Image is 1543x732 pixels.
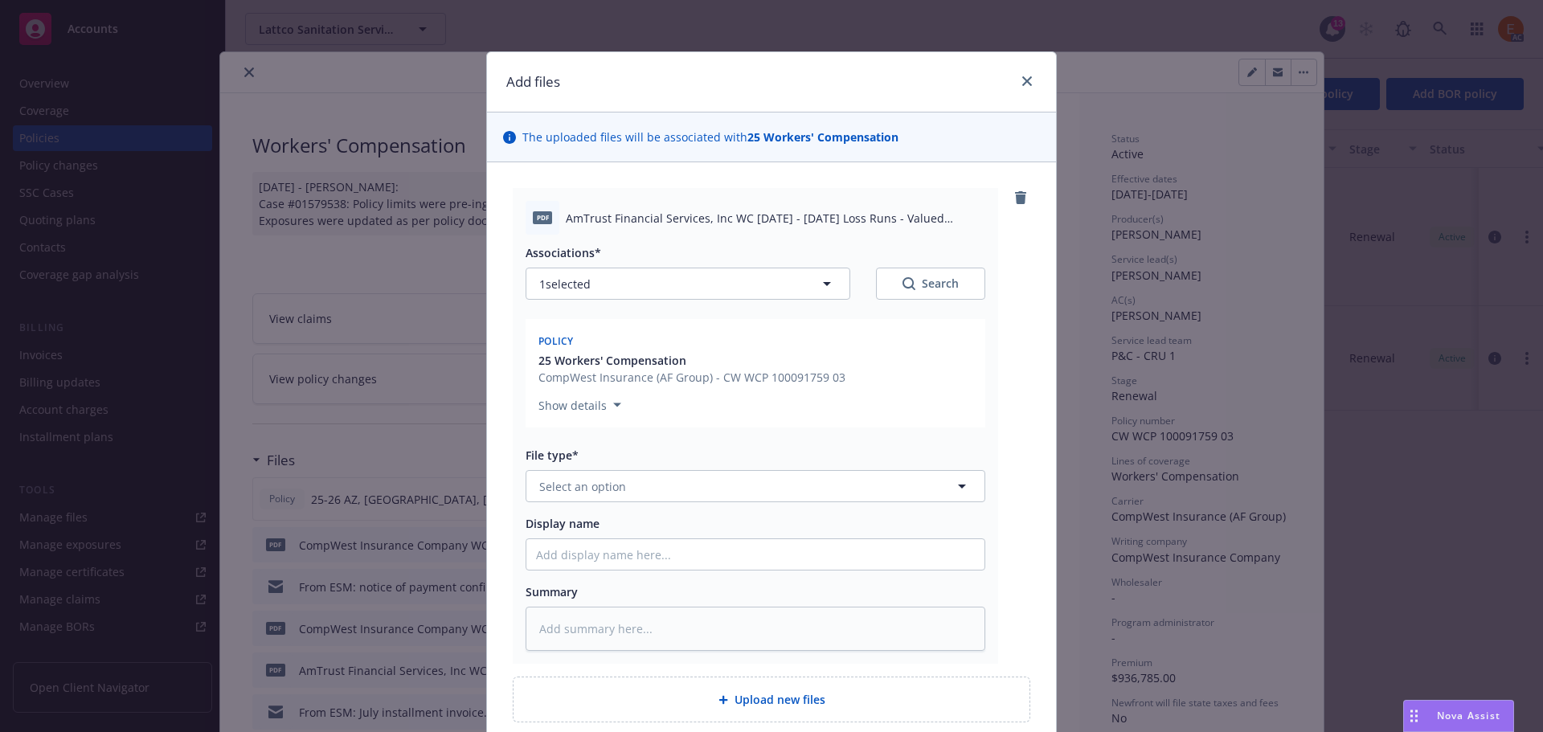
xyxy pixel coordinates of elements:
span: Upload new files [735,691,825,708]
span: Nova Assist [1437,709,1500,722]
div: Upload new files [513,677,1030,722]
span: Select an option [539,478,626,495]
span: Display name [526,516,600,531]
button: Select an option [526,470,985,502]
span: Summary [526,584,578,599]
div: Drag to move [1404,701,1424,731]
button: Nova Assist [1403,700,1514,732]
input: Add display name here... [526,539,984,570]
